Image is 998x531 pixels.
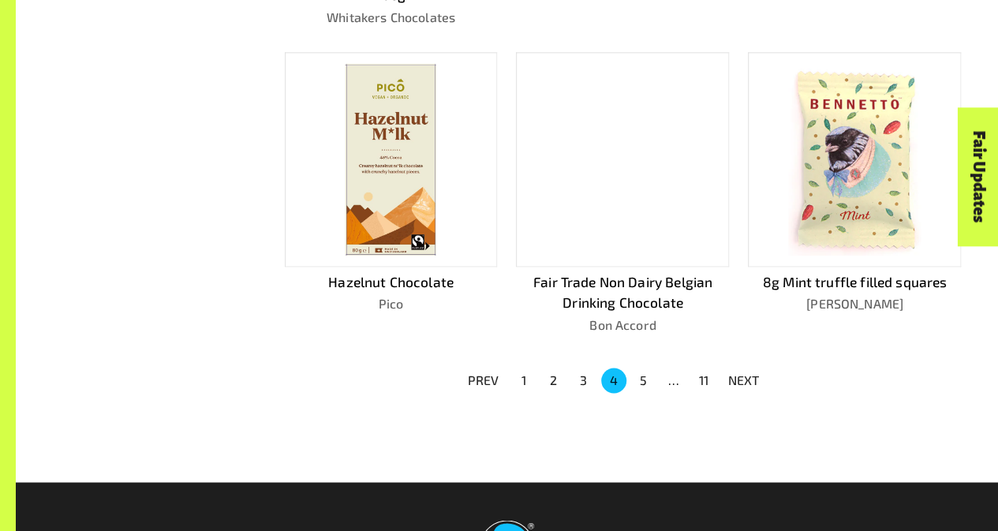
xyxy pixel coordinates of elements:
p: 8g Mint truffle filled squares [748,272,961,293]
p: Pico [285,294,498,313]
button: Go to page 3 [571,368,596,393]
a: 8g Mint truffle filled squares[PERSON_NAME] [748,52,961,335]
button: Go to page 1 [511,368,536,393]
div: … [661,371,686,390]
nav: pagination navigation [458,366,769,395]
p: Whitakers Chocolates [285,8,498,27]
a: Fair Trade Non Dairy Belgian Drinking ChocolateBon Accord [516,52,729,335]
p: Fair Trade Non Dairy Belgian Drinking Chocolate [516,272,729,313]
button: Go to page 5 [631,368,656,393]
button: PREV [458,366,509,395]
button: Go to page 11 [691,368,716,393]
button: page 4 [601,368,626,393]
p: [PERSON_NAME] [748,294,961,313]
p: PREV [468,371,499,390]
a: Hazelnut ChocolatePico [285,52,498,335]
button: Go to page 2 [541,368,566,393]
p: Bon Accord [516,316,729,335]
button: NEXT [719,366,769,395]
p: NEXT [728,371,760,390]
p: Hazelnut Chocolate [285,272,498,293]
